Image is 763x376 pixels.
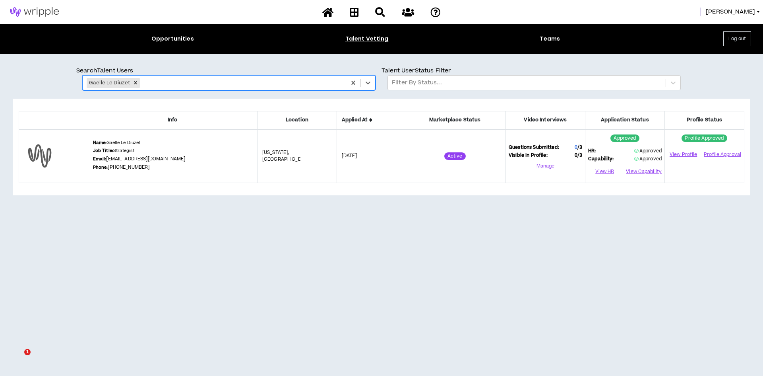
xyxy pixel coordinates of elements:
[106,156,185,162] a: [EMAIL_ADDRESS][DOMAIN_NAME]
[342,116,399,124] span: Applied At
[575,144,577,151] span: 0
[151,35,194,43] div: Opportunities
[665,111,744,129] th: Profile Status
[381,66,687,75] p: Talent User Status Filter
[706,8,755,16] span: [PERSON_NAME]
[87,78,131,88] div: Gaelle Le Diuzet
[131,78,140,88] div: Remove Gaelle Le Diuzet
[577,152,582,159] span: / 3
[76,66,381,75] p: Search Talent Users
[588,156,614,163] span: Capability:
[540,35,560,43] div: Teams
[682,134,727,142] sup: Profile Approved
[93,156,107,162] b: Email:
[404,111,506,129] th: Marketplace Status
[257,111,337,129] th: Location
[509,160,582,172] button: Manage
[93,140,107,146] b: Name:
[93,148,135,154] p: Strategist
[610,134,639,142] sup: Approved
[444,152,466,160] sup: Active
[704,148,741,160] button: Profile Approval
[634,148,662,154] span: Approved
[88,111,257,129] th: Info
[634,156,662,162] span: Approved
[626,166,662,178] button: View Capability
[509,144,559,151] span: Questions Submitted:
[24,349,31,355] span: 1
[93,148,113,154] b: Job Title:
[509,152,548,159] span: Visible In Profile:
[8,349,27,368] iframe: Intercom live chat
[588,166,621,178] button: View HR
[588,148,596,155] span: HR:
[342,152,399,160] p: [DATE]
[585,111,665,129] th: Application Status
[108,164,149,171] a: [PHONE_NUMBER]
[93,140,141,146] p: Gaelle Le Diuzet
[575,152,582,159] span: 0
[506,111,585,129] th: Video Interviews
[577,144,582,151] span: / 3
[24,140,56,172] img: default-user-profile.png
[723,31,751,46] button: Log out
[668,148,699,162] a: View Profile
[93,164,108,170] b: Phone:
[262,149,311,163] span: [US_STATE] , [GEOGRAPHIC_DATA]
